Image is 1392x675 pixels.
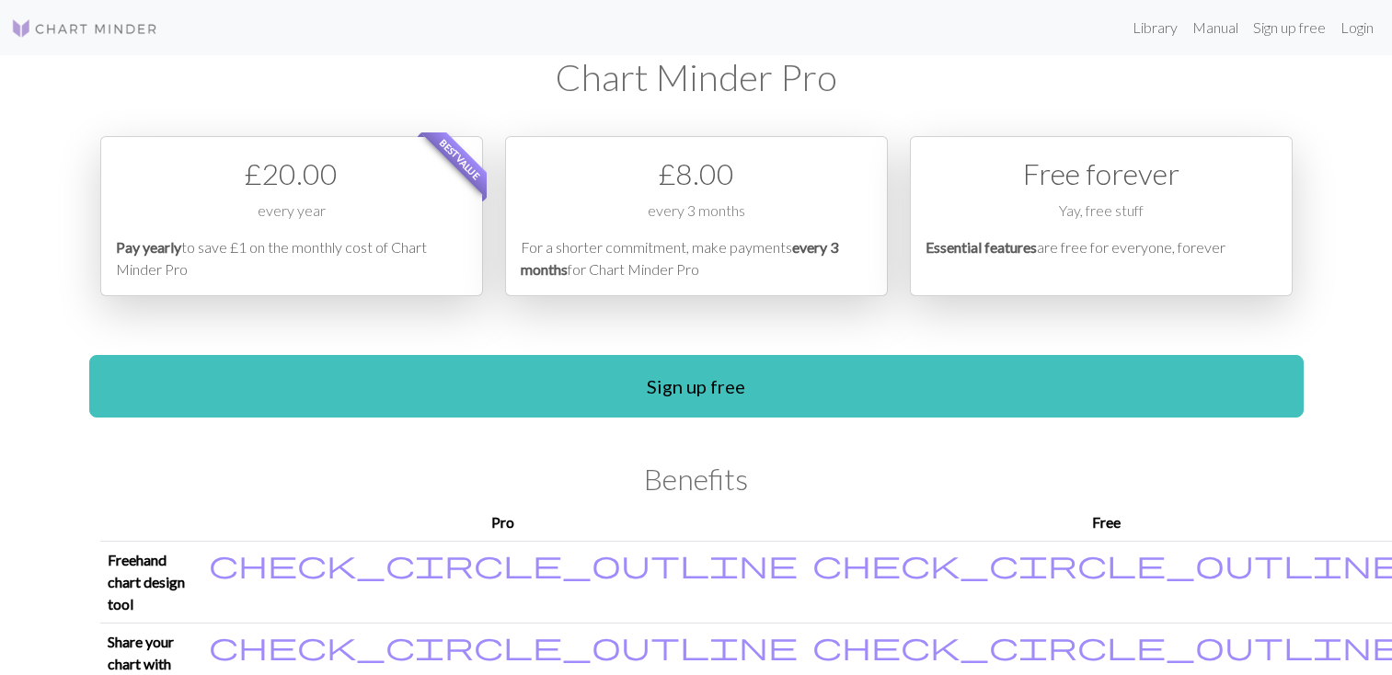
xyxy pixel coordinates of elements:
[521,152,872,196] div: £ 8.00
[100,136,483,296] div: Payment option 1
[116,238,181,256] em: Pay yearly
[420,120,499,199] span: Best value
[100,462,1293,497] h2: Benefits
[521,236,872,280] p: For a shorter commitment, make payments for Chart Minder Pro
[505,136,888,296] div: Payment option 2
[201,504,805,542] th: Pro
[926,152,1277,196] div: Free forever
[209,631,798,660] i: Included
[1246,9,1333,46] a: Sign up free
[1333,9,1381,46] a: Login
[521,200,872,236] div: every 3 months
[910,136,1293,296] div: Free option
[1185,9,1246,46] a: Manual
[11,17,158,40] img: Logo
[116,236,467,280] p: to save £1 on the monthly cost of Chart Minder Pro
[209,546,798,581] span: check_circle_outline
[209,549,798,578] i: Included
[521,238,838,278] em: every 3 months
[1125,9,1185,46] a: Library
[926,200,1277,236] div: Yay, free stuff
[926,236,1277,280] p: are free for everyone, forever
[100,55,1293,99] h1: Chart Minder Pro
[926,238,1037,256] em: Essential features
[116,152,467,196] div: £ 20.00
[209,628,798,663] span: check_circle_outline
[89,355,1304,418] a: Sign up free
[108,549,194,615] p: Freehand chart design tool
[116,200,467,236] div: every year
